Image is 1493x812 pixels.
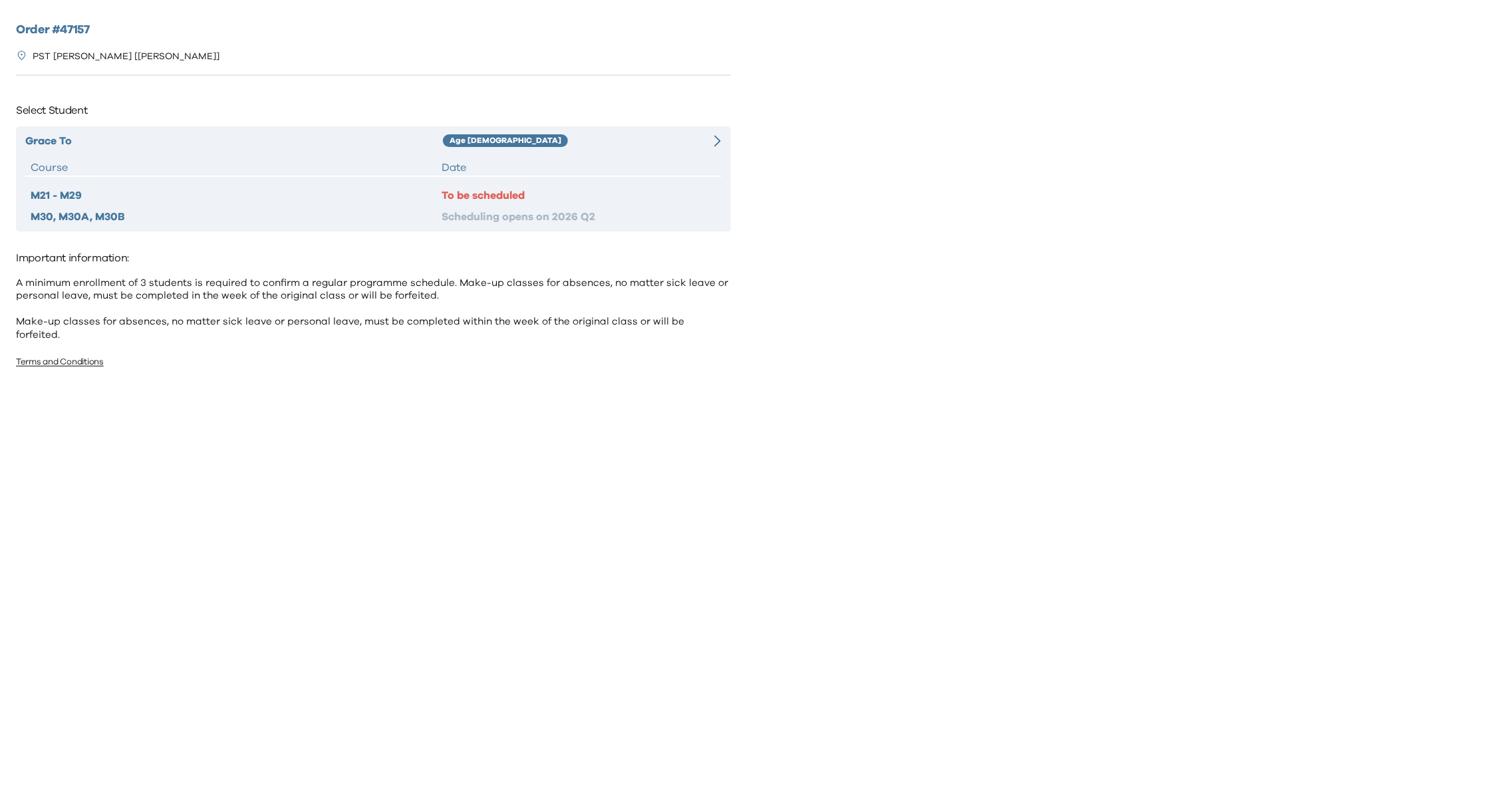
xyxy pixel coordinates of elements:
div: Date [442,160,716,176]
div: M21 - M29 [31,188,442,203]
div: Age [DEMOGRAPHIC_DATA] [443,134,568,148]
h2: Order # 47157 [16,21,731,39]
p: PST [PERSON_NAME] [[PERSON_NAME]] [33,50,219,64]
div: Grace To [25,133,443,149]
div: Course [31,160,442,176]
p: Important information: [16,247,731,269]
div: Scheduling opens on 2026 Q2 [442,209,716,225]
p: Select Student [16,100,731,121]
div: M30, M30A, M30B [31,209,442,225]
a: Terms and Conditions [16,358,104,366]
p: A minimum enrollment of 3 students is required to confirm a regular programme schedule. Make-up c... [16,277,731,342]
div: To be scheduled [442,188,716,203]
